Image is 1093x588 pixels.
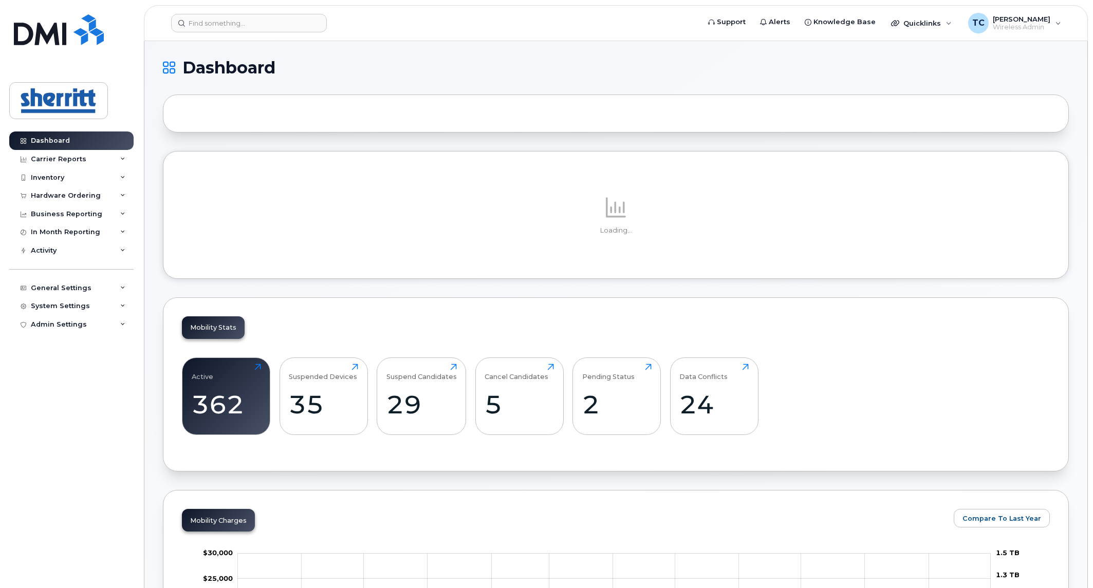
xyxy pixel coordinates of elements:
[996,549,1020,557] tspan: 1.5 TB
[679,389,749,420] div: 24
[386,364,457,429] a: Suspend Candidates29
[996,571,1020,579] tspan: 1.3 TB
[485,364,554,429] a: Cancel Candidates5
[192,389,261,420] div: 362
[954,509,1050,527] button: Compare To Last Year
[203,574,233,582] g: $0
[182,60,275,75] span: Dashboard
[289,389,358,420] div: 35
[582,389,652,420] div: 2
[192,364,213,381] div: Active
[386,364,457,381] div: Suspend Candidates
[289,364,358,429] a: Suspended Devices35
[679,364,749,429] a: Data Conflicts24
[679,364,728,381] div: Data Conflicts
[203,549,233,557] tspan: $30,000
[386,389,457,420] div: 29
[289,364,357,381] div: Suspended Devices
[485,389,554,420] div: 5
[582,364,652,429] a: Pending Status2
[182,226,1050,235] p: Loading...
[582,364,635,381] div: Pending Status
[192,364,261,429] a: Active362
[203,549,233,557] g: $0
[485,364,548,381] div: Cancel Candidates
[962,514,1041,523] span: Compare To Last Year
[203,574,233,582] tspan: $25,000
